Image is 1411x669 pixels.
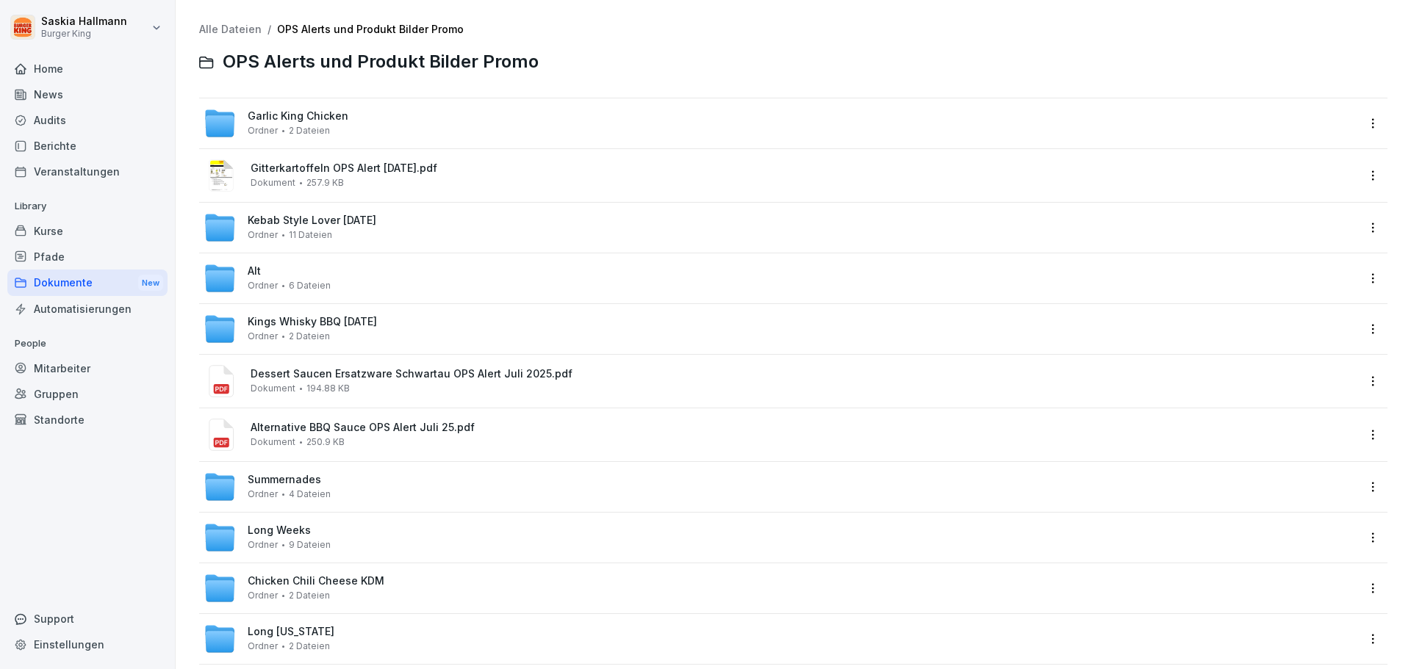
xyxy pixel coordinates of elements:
[7,107,168,133] a: Audits
[251,383,295,394] span: Dokument
[7,270,168,297] a: DokumenteNew
[7,296,168,322] a: Automatisierungen
[204,471,1357,503] a: SummernadesOrdner4 Dateien
[199,23,262,35] a: Alle Dateien
[248,575,384,587] span: Chicken Chili Cheese KDM
[204,313,1357,345] a: Kings Whisky BBQ [DATE]Ordner2 Dateien
[7,82,168,107] a: News
[41,15,127,28] p: Saskia Hallmann
[277,23,464,35] a: OPS Alerts und Produkt Bilder Promo
[204,623,1357,655] a: Long [US_STATE]Ordner2 Dateien
[289,590,330,601] span: 2 Dateien
[251,178,295,188] span: Dokument
[251,437,295,447] span: Dokument
[7,355,168,381] a: Mitarbeiter
[248,540,278,550] span: Ordner
[248,214,376,227] span: Kebab Style Lover [DATE]
[138,275,163,292] div: New
[248,230,278,240] span: Ordner
[41,29,127,39] p: Burger King
[251,162,1357,175] span: Gitterkartoffeln OPS Alert [DATE].pdf
[248,110,348,123] span: Garlic King Chicken
[204,572,1357,604] a: Chicken Chili Cheese KDMOrdner2 Dateien
[7,606,168,632] div: Support
[7,632,168,657] a: Einstellungen
[248,626,334,638] span: Long [US_STATE]
[7,159,168,184] a: Veranstaltungen
[251,368,1357,380] span: Dessert Saucen Ersatzware Schwartau OPS Alert Juli 2025.pdf
[289,540,331,550] span: 9 Dateien
[248,524,311,537] span: Long Weeks
[306,178,344,188] span: 257.9 KB
[289,281,331,291] span: 6 Dateien
[7,332,168,355] p: People
[204,211,1357,244] a: Kebab Style Lover [DATE]Ordner11 Dateien
[268,23,271,36] span: /
[248,126,278,136] span: Ordner
[7,133,168,159] a: Berichte
[7,195,168,218] p: Library
[289,126,330,136] span: 2 Dateien
[289,489,331,499] span: 4 Dateien
[7,218,168,244] a: Kurse
[251,422,1357,434] span: Alternative BBQ Sauce OPS Alert Juli 25.pdf
[248,474,321,486] span: Summernades
[289,230,332,240] span: 11 Dateien
[248,641,278,651] span: Ordner
[289,641,330,651] span: 2 Dateien
[7,244,168,270] a: Pfade
[248,316,377,328] span: Kings Whisky BBQ [DATE]
[248,265,261,278] span: Alt
[306,437,345,447] span: 250.9 KB
[7,56,168,82] a: Home
[306,383,350,394] span: 194.88 KB
[248,281,278,291] span: Ordner
[248,331,278,341] span: Ordner
[204,107,1357,140] a: Garlic King ChickenOrdner2 Dateien
[248,489,278,499] span: Ordner
[223,51,539,73] span: OPS Alerts und Produkt Bilder Promo
[204,262,1357,294] a: AltOrdner6 Dateien
[248,590,278,601] span: Ordner
[7,381,168,407] a: Gruppen
[204,521,1357,554] a: Long WeeksOrdner9 Dateien
[7,407,168,433] a: Standorte
[7,270,168,297] div: Dokumente
[289,331,330,341] span: 2 Dateien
